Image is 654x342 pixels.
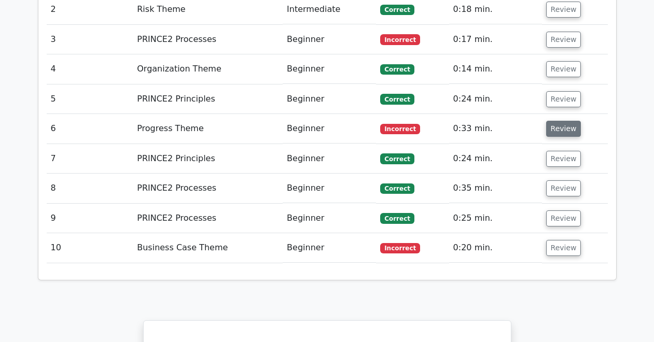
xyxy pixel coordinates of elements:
[546,210,581,226] button: Review
[449,25,542,54] td: 0:17 min.
[133,54,283,84] td: Organization Theme
[47,114,133,144] td: 6
[449,204,542,233] td: 0:25 min.
[546,240,581,256] button: Review
[380,34,420,45] span: Incorrect
[380,64,414,75] span: Correct
[283,204,376,233] td: Beginner
[283,144,376,174] td: Beginner
[380,183,414,194] span: Correct
[546,151,581,167] button: Review
[449,144,542,174] td: 0:24 min.
[133,25,283,54] td: PRINCE2 Processes
[283,233,376,263] td: Beginner
[133,144,283,174] td: PRINCE2 Principles
[380,94,414,104] span: Correct
[283,54,376,84] td: Beginner
[47,84,133,114] td: 5
[380,153,414,164] span: Correct
[133,204,283,233] td: PRINCE2 Processes
[546,61,581,77] button: Review
[449,54,542,84] td: 0:14 min.
[546,91,581,107] button: Review
[380,124,420,134] span: Incorrect
[380,243,420,253] span: Incorrect
[283,84,376,114] td: Beginner
[47,25,133,54] td: 3
[133,233,283,263] td: Business Case Theme
[449,174,542,203] td: 0:35 min.
[449,84,542,114] td: 0:24 min.
[449,114,542,144] td: 0:33 min.
[133,114,283,144] td: Progress Theme
[133,174,283,203] td: PRINCE2 Processes
[283,25,376,54] td: Beginner
[546,32,581,48] button: Review
[546,180,581,196] button: Review
[380,213,414,223] span: Correct
[133,84,283,114] td: PRINCE2 Principles
[47,204,133,233] td: 9
[546,2,581,18] button: Review
[47,54,133,84] td: 4
[449,233,542,263] td: 0:20 min.
[47,144,133,174] td: 7
[47,233,133,263] td: 10
[283,174,376,203] td: Beginner
[47,174,133,203] td: 8
[283,114,376,144] td: Beginner
[380,5,414,15] span: Correct
[546,121,581,137] button: Review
